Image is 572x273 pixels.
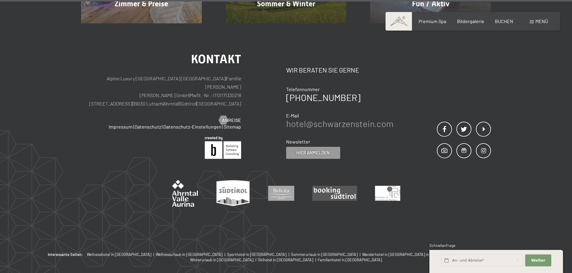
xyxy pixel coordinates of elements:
[535,18,548,24] span: Menü
[429,243,455,248] span: Schnellanfrage
[191,52,241,66] span: Kontakt
[296,150,330,156] span: Hier anmelden
[362,252,454,257] a: Wanderhotel in [GEOGRAPHIC_DATA] mit 4 Sternen |
[48,252,83,257] b: Interessante Seiten:
[225,76,226,81] span: |
[495,18,513,24] a: BUCHEN
[190,257,258,263] a: Winterurlaub in [GEOGRAPHIC_DATA] |
[286,92,360,103] a: [PHONE_NUMBER]
[258,257,318,263] a: Skihotel in [GEOGRAPHIC_DATA] |
[287,252,291,257] span: |
[291,252,362,257] a: Sommerurlaub in [GEOGRAPHIC_DATA] |
[318,257,382,263] a: Familienhotel in [GEOGRAPHIC_DATA]
[525,254,551,267] button: Weiter
[362,252,449,257] span: Wanderhotel in [GEOGRAPHIC_DATA] mit 4 Sternen
[286,66,359,74] span: Wir beraten Sie gerne
[87,252,151,257] span: Wellnesshotel in [GEOGRAPHIC_DATA]
[291,252,358,257] span: Sommerurlaub in [GEOGRAPHIC_DATA]
[227,252,286,257] span: Sporthotel in [GEOGRAPHIC_DATA]
[359,252,362,257] span: |
[205,136,241,159] img: Brandnamic GmbH | Leading Hospitality Solutions
[531,258,545,263] span: Weiter
[222,117,241,123] span: Anreise
[87,252,156,257] a: Wellnesshotel in [GEOGRAPHIC_DATA] |
[109,124,132,129] a: Impressum
[81,74,241,108] p: Alpine Luxury [GEOGRAPHIC_DATA] [GEOGRAPHIC_DATA] Familie [PERSON_NAME] [PERSON_NAME] GmbH MwSt.-...
[286,86,320,92] span: Telefonnummer
[156,252,222,257] span: Wellnessurlaub in [GEOGRAPHIC_DATA]
[258,257,313,262] span: Skihotel in [GEOGRAPHIC_DATA]
[227,252,291,257] a: Sporthotel in [GEOGRAPHIC_DATA] |
[190,257,253,262] span: Winterurlaub in [GEOGRAPHIC_DATA]
[162,124,163,129] span: |
[222,124,223,129] span: |
[314,257,318,262] span: |
[219,117,241,123] a: Anreise
[133,124,134,129] span: |
[254,257,258,262] span: |
[132,101,133,106] span: |
[156,252,227,257] a: Wellnessurlaub in [GEOGRAPHIC_DATA] |
[152,252,156,257] span: |
[223,252,227,257] span: |
[135,124,161,129] a: Datenschutz
[189,92,190,98] span: |
[419,18,446,24] a: Premium Spa
[286,113,299,118] span: E-Mail
[196,101,197,106] span: |
[224,124,241,129] a: Sitemap
[163,124,222,129] a: Datenschutz-Einstellungen
[286,118,394,129] a: hotel@schwarzenstein.com
[286,139,310,144] span: Newsletter
[457,18,484,24] a: Bildergalerie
